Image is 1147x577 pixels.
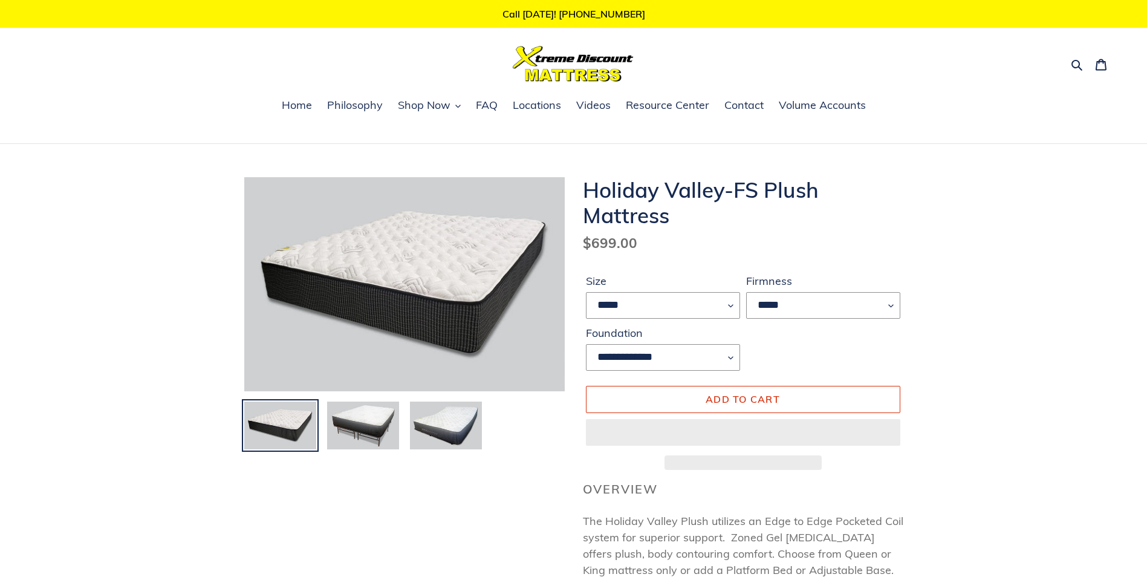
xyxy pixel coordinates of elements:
[243,400,317,451] img: Load image into Gallery viewer, Holiday Valley-FS Plush Mattress
[586,273,740,289] label: Size
[321,97,389,115] a: Philosophy
[409,400,483,451] img: Load image into Gallery viewer, Holiday Valley-FS Plush Mattress
[746,273,900,289] label: Firmness
[513,98,561,112] span: Locations
[576,98,611,112] span: Videos
[326,400,400,451] img: Load image into Gallery viewer, Holiday Valley-FS Plush Mattress
[244,177,565,391] img: Holiday Valley-FS Plush Mattress
[476,98,498,112] span: FAQ
[398,98,450,112] span: Shop Now
[276,97,318,115] a: Home
[586,325,740,341] label: Foundation
[718,97,770,115] a: Contact
[507,97,567,115] a: Locations
[513,46,634,82] img: Xtreme Discount Mattress
[583,177,903,228] h1: Holiday Valley-FS Plush Mattress
[773,97,872,115] a: Volume Accounts
[392,97,467,115] button: Shop Now
[327,98,383,112] span: Philosophy
[470,97,504,115] a: FAQ
[706,393,780,405] span: Add to cart
[724,98,764,112] span: Contact
[282,98,312,112] span: Home
[583,234,637,252] span: $699.00
[570,97,617,115] a: Videos
[620,97,715,115] a: Resource Center
[779,98,866,112] span: Volume Accounts
[583,482,903,497] h2: Overview
[586,386,900,412] button: Add to cart
[626,98,709,112] span: Resource Center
